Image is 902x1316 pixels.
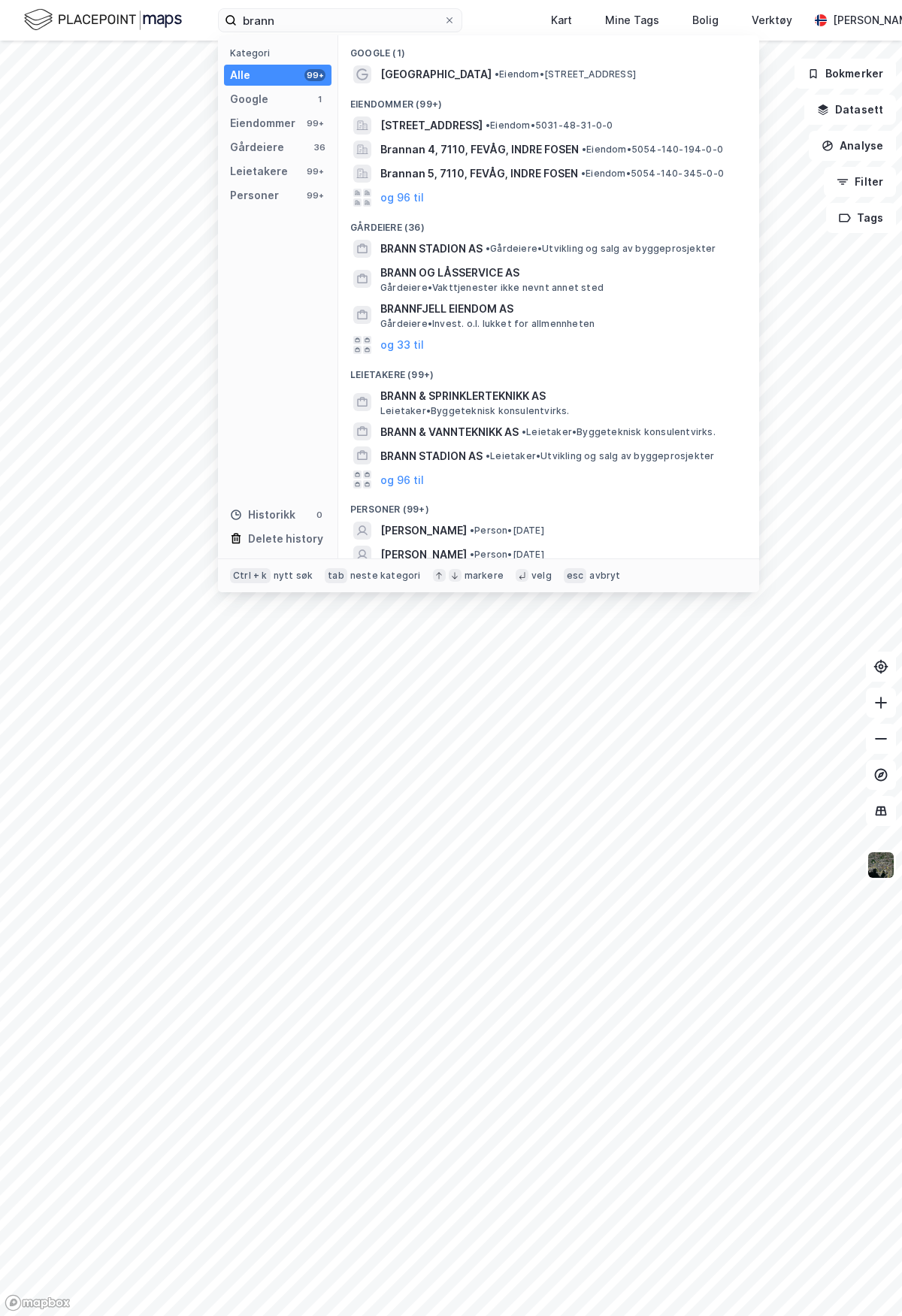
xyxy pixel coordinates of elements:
div: Leietakere [230,162,288,180]
span: Person • [DATE] [470,525,544,537]
div: neste kategori [350,570,421,582]
div: Google [230,90,268,108]
div: Eiendommer (99+) [338,86,759,113]
span: Eiendom • 5054-140-194-0-0 [582,144,723,156]
span: Brannan 4, 7110, FEVÅG, INDRE FOSEN [380,141,579,159]
span: Person • [DATE] [470,549,544,561]
div: markere [465,570,504,582]
span: • [486,119,490,131]
input: Søk på adresse, matrikkel, gårdeiere, leietakere eller personer [237,9,443,32]
span: Gårdeiere • Invest. o.l. lukket for allmennheten [380,318,595,330]
div: nytt søk [274,570,313,582]
button: og 96 til [380,470,424,489]
div: 99+ [304,165,325,177]
span: Leietaker • Byggeteknisk konsulentvirks. [380,405,570,417]
span: Gårdeiere • Vakttjenester ikke nevnt annet sted [380,282,604,294]
div: Kart [551,11,572,29]
span: Leietaker • Byggeteknisk konsulentvirks. [522,426,716,438]
span: • [486,243,490,254]
div: Leietakere (99+) [338,357,759,384]
span: [PERSON_NAME] [380,522,467,540]
span: • [470,525,474,536]
div: Kategori [230,47,331,59]
div: 1 [313,93,325,105]
a: Mapbox homepage [5,1294,71,1311]
button: Datasett [804,95,896,125]
span: Brannan 5, 7110, FEVÅG, INDRE FOSEN [380,165,578,183]
span: Gårdeiere • Utvikling og salg av byggeprosjekter [486,243,716,255]
div: Personer [230,186,279,204]
div: velg [531,570,552,582]
img: logo.f888ab2527a4732fd821a326f86c7f29.svg [24,7,182,33]
span: [GEOGRAPHIC_DATA] [380,65,492,83]
div: Bolig [692,11,719,29]
span: BRANN & SPRINKLERTEKNIKK AS [380,387,741,405]
div: Alle [230,66,250,84]
div: Eiendommer [230,114,295,132]
button: Analyse [809,131,896,161]
span: Eiendom • 5054-140-345-0-0 [581,168,724,180]
div: Google (1) [338,35,759,62]
div: Historikk [230,506,295,524]
div: Gårdeiere [230,138,284,156]
span: Eiendom • [STREET_ADDRESS] [495,68,636,80]
span: • [581,168,586,179]
div: 0 [313,509,325,521]
span: BRANN STADION AS [380,447,483,465]
button: Tags [826,203,896,233]
span: BRANN OG LÅSSERVICE AS [380,264,741,282]
div: Gårdeiere (36) [338,210,759,237]
span: • [582,144,586,155]
div: Verktøy [752,11,792,29]
div: 99+ [304,189,325,201]
span: BRANNFJELL EIENDOM AS [380,300,741,318]
div: Mine Tags [605,11,659,29]
span: BRANN STADION AS [380,240,483,258]
div: Ctrl + k [230,568,271,583]
div: 36 [313,141,325,153]
iframe: Chat Widget [827,1244,902,1316]
span: [PERSON_NAME] [380,546,467,564]
span: Leietaker • Utvikling og salg av byggeprosjekter [486,450,714,462]
span: • [522,426,526,437]
button: Bokmerker [795,59,896,89]
div: Kontrollprogram for chat [827,1244,902,1316]
div: tab [325,568,347,583]
span: [STREET_ADDRESS] [380,116,483,135]
div: esc [564,568,587,583]
div: avbryt [589,570,620,582]
img: 9k= [867,851,895,879]
div: Personer (99+) [338,492,759,519]
button: og 96 til [380,189,424,207]
button: og 33 til [380,336,424,354]
span: BRANN & VANNTEKNIKK AS [380,423,519,441]
span: Eiendom • 5031-48-31-0-0 [486,119,613,132]
div: 99+ [304,69,325,81]
span: • [486,450,490,461]
span: • [495,68,499,80]
div: Delete history [248,530,323,548]
span: • [470,549,474,560]
button: Filter [824,167,896,197]
div: 99+ [304,117,325,129]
